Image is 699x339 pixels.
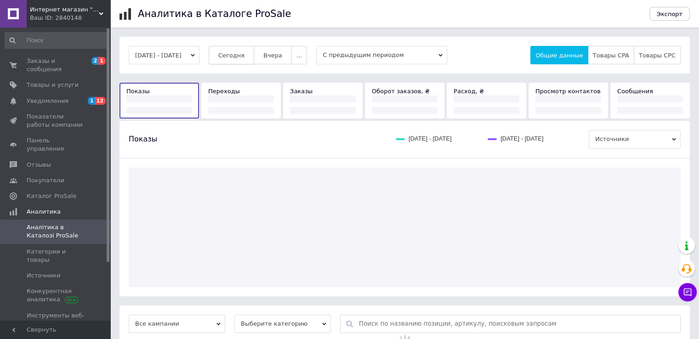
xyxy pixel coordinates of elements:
span: Сегодня [218,52,244,59]
span: Экспорт [657,11,682,17]
button: Товары CPA [588,46,634,64]
span: Сообщения [617,88,653,95]
span: Заказы [290,88,313,95]
span: Просмотр контактов [535,88,601,95]
input: Поиск [5,32,108,49]
button: Сегодня [209,46,254,64]
span: Категории и товары [27,248,85,264]
span: ... [296,52,302,59]
span: С предыдущим периодом [316,46,447,64]
h1: Аналитика в Каталоге ProSale [138,8,291,19]
span: 2 [91,57,99,65]
span: Заказы и сообщения [27,57,85,73]
span: Покупатели [27,176,64,185]
span: Общие данные [535,52,583,59]
span: Показатели работы компании [27,113,85,129]
button: Экспорт [649,7,690,21]
span: Все кампании [129,315,225,333]
span: Аналитика [27,208,61,216]
span: Расход, ₴ [454,88,484,95]
span: Переходы [208,88,240,95]
span: Аналітика в Каталозі ProSale [27,223,85,240]
button: ... [291,46,307,64]
span: Каталог ProSale [27,192,76,200]
button: Вчера [254,46,292,64]
span: Товары и услуги [27,81,79,89]
span: Оборот заказов, ₴ [372,88,430,95]
button: Чат с покупателем [678,283,697,301]
span: Вчера [263,52,282,59]
button: Общие данные [530,46,588,64]
span: Конкурентная аналитика [27,287,85,304]
div: Ваш ID: 2840148 [30,14,110,22]
span: Показы [126,88,150,95]
button: [DATE] - [DATE] [129,46,199,64]
span: 1 [88,97,95,105]
input: Поиск по названию позиции, артикулу, поисковым запросам [359,315,676,333]
span: Показы [129,134,157,144]
span: 12 [95,97,106,105]
span: Выберите категорию [234,315,331,333]
span: Товары CPC [639,52,676,59]
span: Источники [27,271,60,280]
span: Панель управления [27,136,85,153]
span: 1 [98,57,106,65]
button: Товары CPC [634,46,681,64]
span: Интернет магазин "eltim" [30,6,99,14]
span: Инструменты веб-аналитики [27,311,85,328]
span: Источники [589,130,681,148]
span: Отзывы [27,161,51,169]
span: Уведомления [27,97,68,105]
span: Товары CPA [593,52,629,59]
